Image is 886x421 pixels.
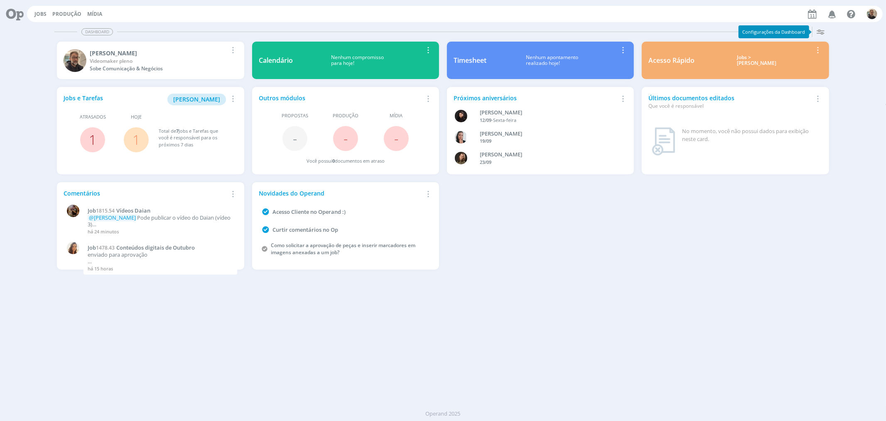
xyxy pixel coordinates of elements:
span: Produção [333,112,358,119]
img: R [867,9,877,19]
span: Dashboard [81,28,113,35]
div: Jobs > [PERSON_NAME] [701,54,812,67]
span: - [394,129,398,147]
div: Rodrigo Bilheri [90,49,228,57]
span: Conteúdos digitais de Outubro [116,244,195,251]
a: 1 [133,131,140,149]
span: 12/09 [480,117,492,123]
span: - [293,129,297,147]
div: Outros módulos [259,94,423,102]
span: Propostas [282,112,308,119]
a: TimesheetNenhum apontamentorealizado hoje! [447,42,634,79]
span: há 24 minutos [88,228,119,235]
div: Total de Jobs e Tarefas que você é responsável para os próximos 7 dias [159,128,229,149]
button: [PERSON_NAME] [167,94,226,105]
img: C [455,131,467,144]
div: Que você é responsável [648,102,812,110]
span: Sexta-feira [493,117,517,123]
a: R[PERSON_NAME]Videomaker plenoSobe Comunicação & Negócios [57,42,244,79]
img: J [455,152,467,164]
button: Mídia [85,11,105,17]
img: dashboard_not_found.png [652,127,675,156]
a: 1 [89,131,96,149]
img: R [64,49,86,72]
span: [PERSON_NAME] [173,95,220,103]
a: Job1478.43Conteúdos digitais de Outubro [88,245,233,251]
p: enviado para aprovação [88,252,233,258]
div: Luana da Silva de Andrade [480,109,614,117]
div: - [480,117,614,124]
span: Atrasados [80,114,106,121]
p: Pode publicar o vídeo do Daian (vídeo 3) [88,215,233,228]
div: Sobe Comunicação & Negócios [90,65,228,72]
div: No momento, você não possui dados para exibição neste card. [682,127,819,144]
span: 1815.54 [96,207,115,214]
span: 0 [332,158,335,164]
img: A [67,205,79,217]
span: 1478.43 [96,244,115,251]
span: 19/09 [480,138,492,144]
span: há 15 horas [88,265,113,272]
div: Novidades do Operand [259,189,423,198]
img: L [455,110,467,122]
span: Vídeos Daian [116,207,150,214]
button: Jobs [32,11,49,17]
a: Jobs [34,10,47,17]
div: Configurações da Dashboard [739,25,809,38]
div: Nenhum apontamento realizado hoje! [486,54,618,67]
span: Mídia [390,112,403,119]
div: Próximos aniversários [454,94,618,102]
a: Job1815.54Vídeos Daian [88,208,233,214]
div: Julia Agostine Abich [480,151,614,159]
div: Caroline Fagundes Pieczarka [480,130,614,138]
a: Produção [52,10,81,17]
div: Videomaker pleno [90,57,228,65]
div: Últimos documentos editados [648,94,812,110]
a: [PERSON_NAME] [167,95,226,103]
a: Acesso Cliente no Operand :) [272,208,346,215]
span: - [344,129,348,147]
div: Acesso Rápido [648,55,695,65]
span: 23/09 [480,159,492,165]
a: Mídia [87,10,102,17]
span: @[PERSON_NAME] [89,214,136,221]
div: Calendário [259,55,293,65]
span: Hoje [131,114,142,121]
div: Comentários [64,189,228,198]
a: Curtir comentários no Op [272,226,338,233]
button: R [866,7,878,21]
button: Produção [50,11,84,17]
div: Timesheet [454,55,486,65]
span: 7 [176,128,179,134]
div: Jobs e Tarefas [64,94,228,105]
div: Nenhum compromisso para hoje! [293,54,423,67]
a: Como solicitar a aprovação de peças e inserir marcadores em imagens anexadas a um job? [271,242,415,256]
img: V [67,242,79,254]
div: Você possui documentos em atraso [307,158,385,165]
